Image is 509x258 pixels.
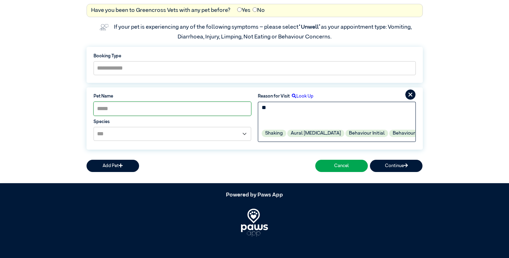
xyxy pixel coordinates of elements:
[87,160,139,172] button: Add Pet
[97,22,111,33] img: vet
[253,6,265,15] label: No
[94,93,251,100] label: Pet Name
[91,6,231,15] label: Have you been to Greencross Vets with any pet before?
[258,93,290,100] label: Reason for Visit
[114,24,413,40] label: If your pet is experiencing any of the following symptoms – please select as your appointment typ...
[315,160,368,172] button: Cancel
[237,6,250,15] label: Yes
[94,53,416,59] label: Booking Type
[345,130,388,137] label: Behaviour Initial
[290,93,314,100] label: Look Up
[253,7,257,12] input: No
[389,130,419,137] label: Behaviour
[298,24,321,30] span: “Unwell”
[87,192,423,199] h5: Powered by Paws App
[262,130,286,137] label: Shaking
[94,119,251,125] label: Species
[370,160,422,172] button: Continue
[287,130,344,137] label: Aural [MEDICAL_DATA]
[241,209,268,237] img: PawsApp
[237,7,242,12] input: Yes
